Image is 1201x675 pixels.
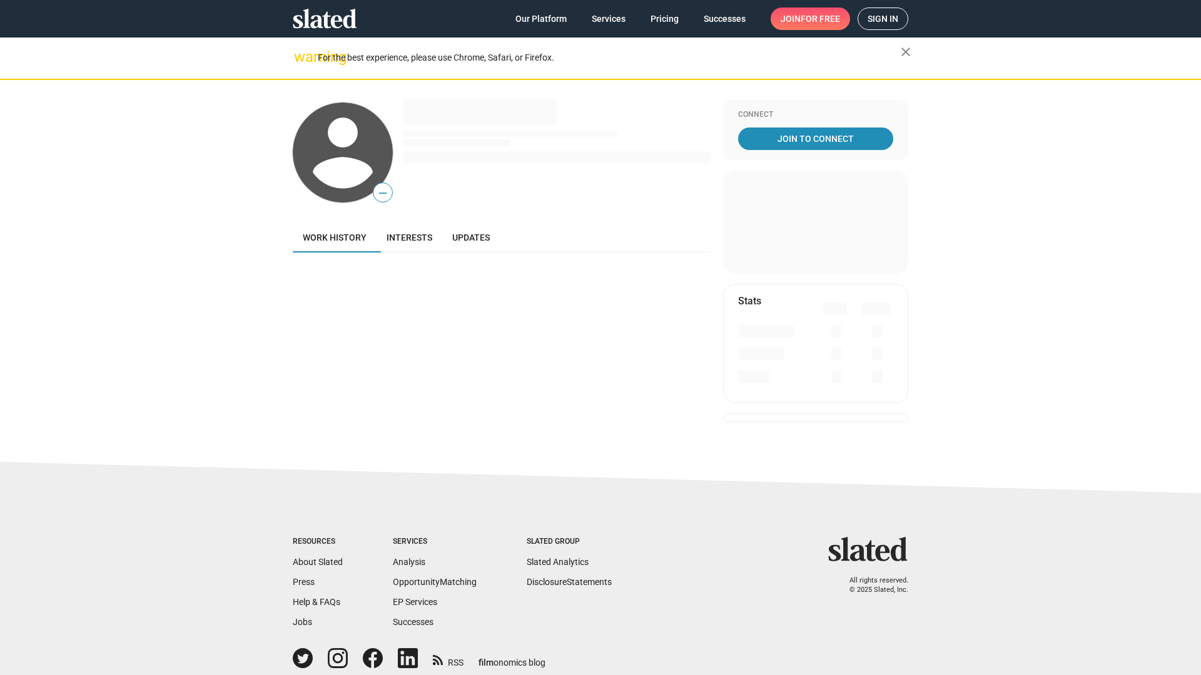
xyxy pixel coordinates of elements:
a: Successes [694,7,756,30]
a: DisclosureStatements [527,577,612,587]
a: Successes [393,617,433,627]
a: Join To Connect [738,127,893,150]
mat-icon: close [898,44,913,59]
a: Jobs [293,617,312,627]
a: Sign in [858,7,908,30]
div: Slated Group [527,537,612,547]
span: for free [801,7,840,30]
span: Join To Connect [741,127,891,150]
span: Successes [704,7,746,30]
span: Sign in [868,8,898,29]
div: Services [393,537,477,547]
a: Services [582,7,636,30]
a: Interests [377,222,442,252]
a: filmonomics blog [479,647,545,669]
a: Updates [442,222,500,252]
a: Work history [293,222,377,252]
a: Joinfor free [771,7,850,30]
span: film [479,657,494,667]
mat-card-title: Stats [738,294,761,307]
div: Connect [738,110,893,120]
a: About Slated [293,557,343,567]
mat-icon: warning [294,49,309,64]
span: Our Platform [515,7,567,30]
span: Work history [303,232,367,242]
div: Resources [293,537,343,547]
a: Press [293,577,315,587]
a: OpportunityMatching [393,577,477,587]
span: Pricing [651,7,679,30]
a: Our Platform [505,7,577,30]
span: Updates [452,232,490,242]
span: Interests [387,232,432,242]
a: EP Services [393,597,437,607]
div: For the best experience, please use Chrome, Safari, or Firefox. [318,49,901,66]
a: Help & FAQs [293,597,340,607]
a: Pricing [641,7,689,30]
a: Slated Analytics [527,557,589,567]
span: Services [592,7,626,30]
a: Analysis [393,557,425,567]
span: Join [781,7,840,30]
a: RSS [433,649,464,669]
span: — [373,185,392,201]
p: All rights reserved. © 2025 Slated, Inc. [836,576,908,594]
